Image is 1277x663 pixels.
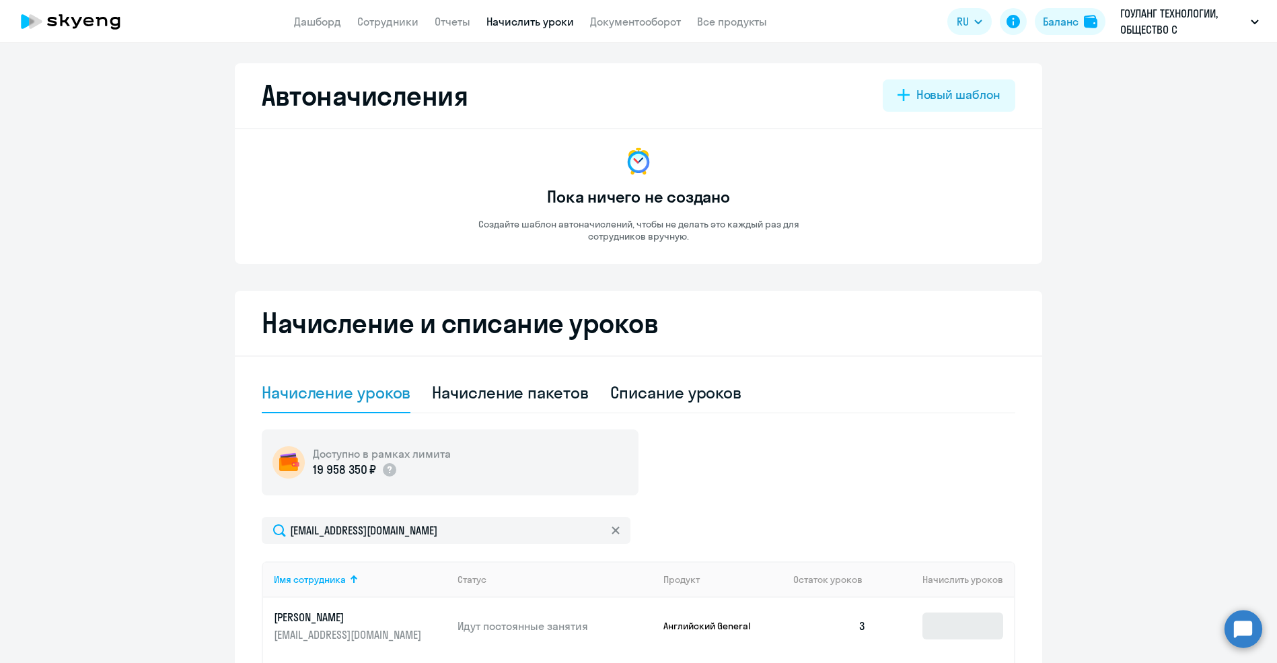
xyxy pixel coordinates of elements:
[357,15,418,28] a: Сотрудники
[1084,15,1097,28] img: balance
[610,382,742,403] div: Списание уроков
[697,15,767,28] a: Все продукты
[274,573,346,586] div: Имя сотрудника
[622,145,655,178] img: no-data
[547,186,730,207] h3: Пока ничего не создано
[262,79,468,112] h2: Автоначисления
[313,461,376,479] p: 19 958 350 ₽
[274,627,425,642] p: [EMAIL_ADDRESS][DOMAIN_NAME]
[793,573,877,586] div: Остаток уроков
[262,517,630,544] input: Поиск по имени, email, продукту или статусу
[450,218,827,242] p: Создайте шаблон автоначислений, чтобы не делать это каждый раз для сотрудников вручную.
[663,620,764,632] p: Английский General
[663,573,700,586] div: Продукт
[274,610,447,642] a: [PERSON_NAME][EMAIL_ADDRESS][DOMAIN_NAME]
[1043,13,1079,30] div: Баланс
[1114,5,1266,38] button: ГОУЛАНГ ТЕХНОЛОГИИ, ОБЩЕСТВО С ОГРАНИЧЕННОЙ ОТВЕТСТВЕННОСТЬЮ "ГОУЛАНГ ТЕХНОЛОГИИ"
[294,15,341,28] a: Дашборд
[432,382,588,403] div: Начисление пакетов
[663,573,783,586] div: Продукт
[793,573,863,586] span: Остаток уроков
[262,382,410,403] div: Начисление уроков
[590,15,681,28] a: Документооборот
[274,610,425,625] p: [PERSON_NAME]
[274,573,447,586] div: Имя сотрудника
[458,573,486,586] div: Статус
[916,86,1000,104] div: Новый шаблон
[957,13,969,30] span: RU
[262,307,1015,339] h2: Начисление и списание уроков
[947,8,992,35] button: RU
[486,15,574,28] a: Начислить уроки
[272,446,305,479] img: wallet-circle.png
[458,573,653,586] div: Статус
[435,15,470,28] a: Отчеты
[883,79,1015,112] button: Новый шаблон
[877,561,1014,598] th: Начислить уроков
[1120,5,1245,38] p: ГОУЛАНГ ТЕХНОЛОГИИ, ОБЩЕСТВО С ОГРАНИЧЕННОЙ ОТВЕТСТВЕННОСТЬЮ "ГОУЛАНГ ТЕХНОЛОГИИ"
[313,446,451,461] h5: Доступно в рамках лимита
[458,619,653,633] p: Идут постоянные занятия
[782,598,877,654] td: 3
[1035,8,1105,35] button: Балансbalance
